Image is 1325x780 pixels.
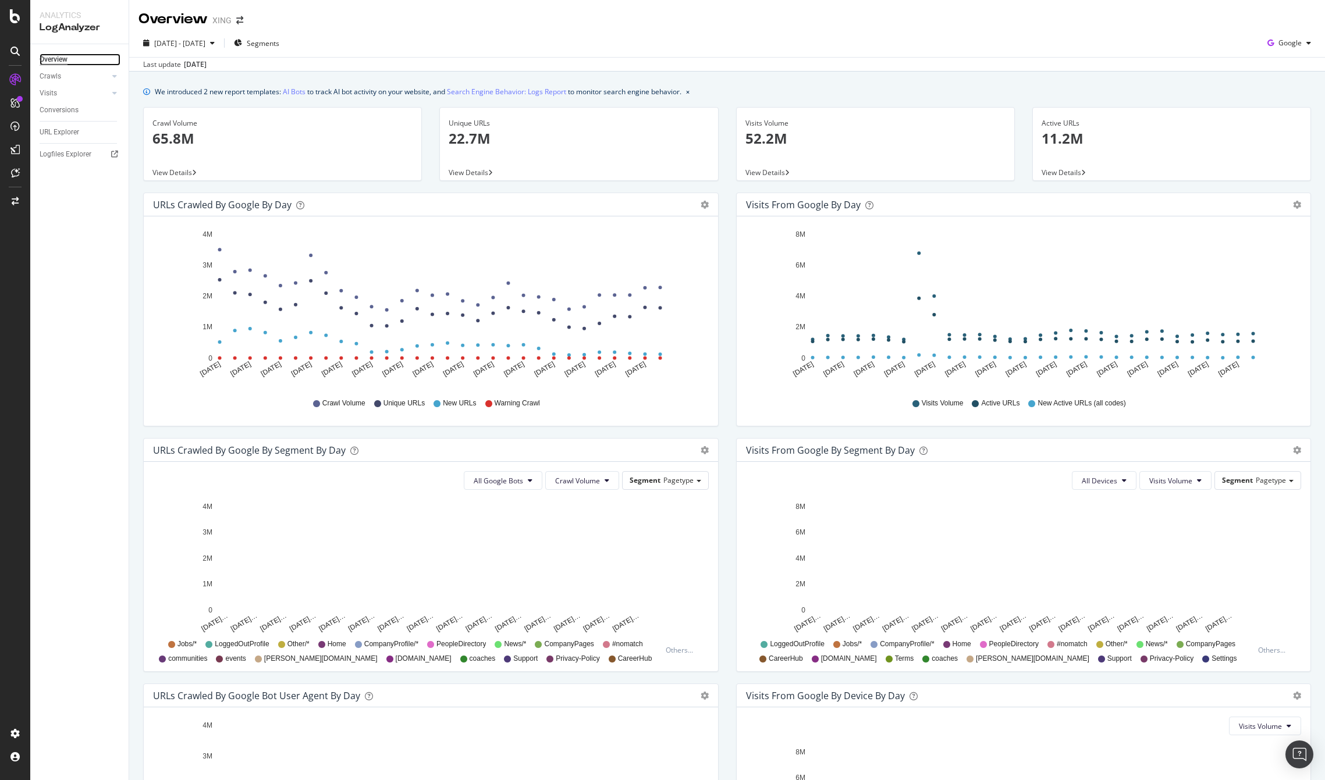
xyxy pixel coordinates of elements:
span: [DOMAIN_NAME] [396,654,452,664]
div: Crawls [40,70,61,83]
span: PeopleDirectory [436,639,486,649]
a: Logfiles Explorer [40,148,120,161]
div: gear [701,446,709,454]
text: 4M [795,554,805,562]
text: [DATE] [350,360,374,378]
span: CompanyProfile/* [364,639,418,649]
button: Visits Volume [1139,471,1212,490]
text: [DATE] [198,360,222,378]
text: [DATE] [502,360,525,378]
div: Visits From Google By Device By Day [746,690,905,701]
div: Logfiles Explorer [40,148,91,161]
span: communities [168,654,207,664]
text: [DATE] [1217,360,1240,378]
span: Privacy-Policy [556,654,599,664]
text: [DATE] [943,360,967,378]
span: LoggedOutProfile [770,639,824,649]
text: 1M [203,580,212,588]
div: gear [701,692,709,700]
span: News/* [504,639,526,649]
span: New URLs [443,398,476,408]
div: Others... [1258,645,1291,655]
div: Visits [40,87,57,99]
text: 4M [795,292,805,300]
span: New Active URLs (all codes) [1038,398,1125,408]
button: [DATE] - [DATE] [138,34,219,52]
text: [DATE] [1095,360,1118,378]
span: View Details [449,168,488,177]
text: 2M [203,554,212,562]
text: 0 [208,354,212,362]
span: All Devices [1082,476,1117,486]
span: Google [1278,38,1302,48]
text: [DATE] [260,360,283,378]
span: [PERSON_NAME][DOMAIN_NAME] [976,654,1089,664]
text: 2M [203,292,212,300]
a: Overview [40,54,120,66]
text: 8M [795,748,805,756]
p: 22.7M [449,129,709,148]
span: All Google Bots [474,476,523,486]
span: #nomatch [1057,639,1088,649]
span: CompanyPages [1186,639,1235,649]
a: Crawls [40,70,109,83]
span: View Details [152,168,192,177]
text: 2M [795,323,805,332]
svg: A chart. [746,499,1297,634]
span: Segment [1222,475,1253,485]
span: [PERSON_NAME][DOMAIN_NAME] [264,654,378,664]
p: 65.8M [152,129,413,148]
text: 6M [795,261,805,269]
div: Visits from Google by day [746,199,861,211]
div: Overview [40,54,68,66]
text: 3M [203,261,212,269]
span: CompanyProfile/* [880,639,934,649]
div: URL Explorer [40,126,79,138]
text: [DATE] [1065,360,1088,378]
p: 52.2M [745,129,1006,148]
div: Overview [138,9,208,29]
div: Last update [143,59,207,70]
text: [DATE] [974,360,997,378]
button: All Google Bots [464,471,542,490]
svg: A chart. [153,226,704,387]
text: [DATE] [913,360,936,378]
div: Unique URLs [449,118,709,129]
text: [DATE] [1156,360,1179,378]
span: LoggedOutProfile [215,639,269,649]
span: Pagetype [1256,475,1286,485]
span: Active URLs [981,398,1019,408]
div: Visits from Google By Segment By Day [746,444,915,456]
span: Support [513,654,538,664]
text: [DATE] [290,360,313,378]
div: Open Intercom Messenger [1285,740,1313,768]
text: 3M [203,528,212,536]
span: Unique URLs [383,398,425,408]
button: All Devices [1072,471,1136,490]
text: [DATE] [1125,360,1149,378]
span: Terms [895,654,914,664]
text: [DATE] [1187,360,1210,378]
div: LogAnalyzer [40,21,119,34]
button: Google [1263,34,1316,52]
button: Visits Volume [1229,717,1301,735]
text: 4M [203,230,212,238]
span: Support [1107,654,1132,664]
span: Privacy-Policy [1150,654,1193,664]
button: Crawl Volume [545,471,619,490]
text: [DATE] [229,360,253,378]
div: URLs Crawled by Google By Segment By Day [153,444,346,456]
div: Crawl Volume [152,118,413,129]
span: coaches [932,654,958,664]
div: gear [701,201,709,209]
div: We introduced 2 new report templates: to track AI bot activity on your website, and to monitor se... [155,86,681,98]
button: close banner [683,83,692,100]
div: XING [212,15,232,26]
span: Crawl Volume [555,476,600,486]
text: 0 [801,606,805,614]
svg: A chart. [746,226,1297,387]
span: Pagetype [663,475,694,485]
text: [DATE] [381,360,404,378]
